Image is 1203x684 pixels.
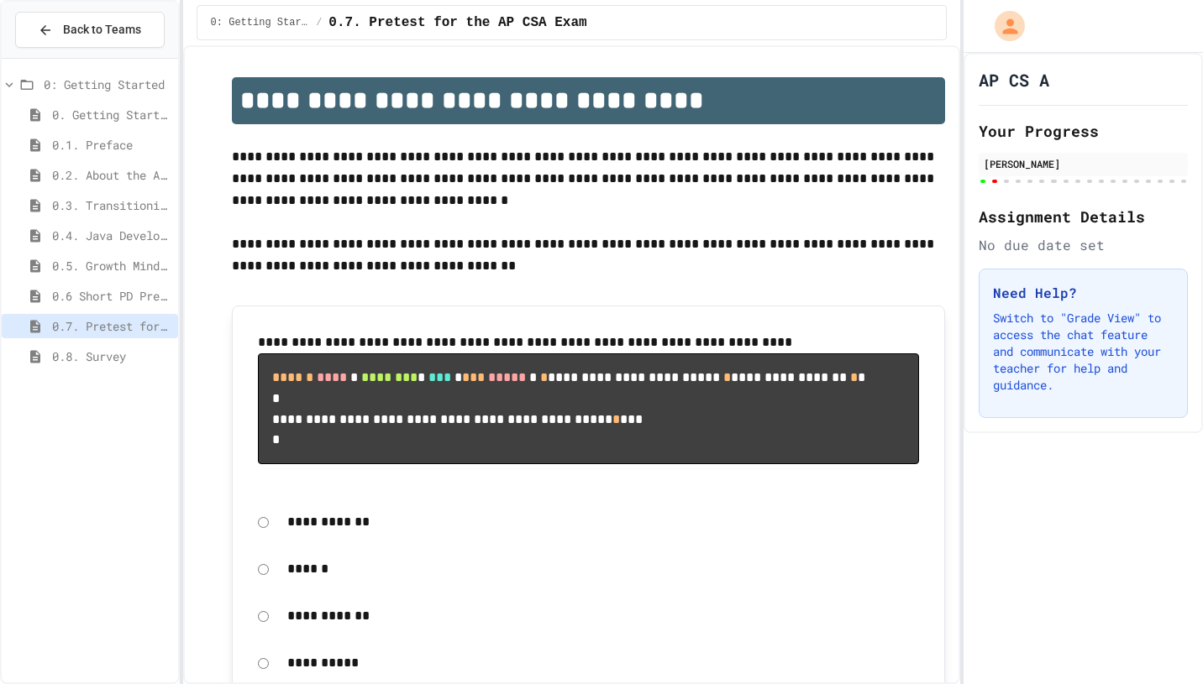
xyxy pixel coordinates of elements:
span: 0: Getting Started [44,76,171,93]
span: 0.2. About the AP CSA Exam [52,166,171,184]
div: No due date set [979,235,1188,255]
span: / [316,16,322,29]
span: Back to Teams [63,21,141,39]
h1: AP CS A [979,68,1049,91]
div: [PERSON_NAME] [984,156,1183,171]
div: My Account [977,7,1029,45]
span: 0.6 Short PD Pretest [52,287,171,305]
button: Back to Teams [15,12,165,48]
span: 0: Getting Started [211,16,310,29]
span: 0.4. Java Development Environments [52,227,171,244]
span: 0.1. Preface [52,136,171,154]
h3: Need Help? [993,283,1174,303]
p: Switch to "Grade View" to access the chat feature and communicate with your teacher for help and ... [993,310,1174,394]
span: 0.5. Growth Mindset and Pair Programming [52,257,171,274]
span: 0.7. Pretest for the AP CSA Exam [328,13,586,33]
h2: Assignment Details [979,205,1188,228]
h2: Your Progress [979,119,1188,143]
span: 0.3. Transitioning from AP CSP to AP CSA [52,196,171,214]
span: 0. Getting Started [52,106,171,123]
span: 0.7. Pretest for the AP CSA Exam [52,317,171,335]
span: 0.8. Survey [52,347,171,365]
